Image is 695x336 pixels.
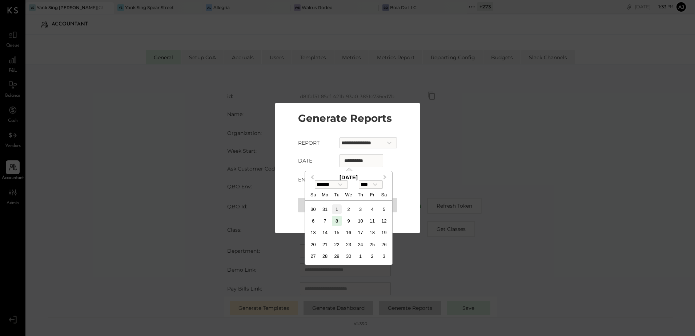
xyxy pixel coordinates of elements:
[367,204,377,214] div: Choose Friday, September 4th, 2020
[320,190,330,200] div: Monday
[367,216,377,226] div: Choose Friday, September 11th, 2020
[298,139,329,147] label: Report
[355,228,365,237] div: Choose Thursday, September 17th, 2020
[344,216,353,226] div: Choose Wednesday, September 9th, 2020
[344,190,353,200] div: Wednesday
[308,228,318,237] div: Choose Sunday, September 13th, 2020
[308,216,318,226] div: Choose Sunday, September 6th, 2020
[308,190,318,200] div: Sunday
[367,190,377,200] div: Friday
[305,171,393,265] div: Choose Date
[298,176,329,183] label: End Date
[320,216,330,226] div: Choose Monday, September 7th, 2020
[355,190,365,200] div: Thursday
[320,251,330,261] div: Choose Monday, September 28th, 2020
[307,203,390,262] div: Month September, 2020
[379,251,389,261] div: Choose Saturday, October 3rd, 2020
[379,216,389,226] div: Choose Saturday, September 12th, 2020
[379,240,389,249] div: Choose Saturday, September 26th, 2020
[320,240,330,249] div: Choose Monday, September 21st, 2020
[380,172,391,184] button: Next Month
[355,240,365,249] div: Choose Thursday, September 24th, 2020
[344,251,353,261] div: Choose Wednesday, September 30th, 2020
[344,240,353,249] div: Choose Wednesday, September 23rd, 2020
[298,198,397,212] button: Generate Reports
[308,240,318,249] div: Choose Sunday, September 20th, 2020
[355,204,365,214] div: Choose Thursday, September 3rd, 2020
[298,157,329,164] label: Date
[332,228,342,237] div: Choose Tuesday, September 15th, 2020
[367,228,377,237] div: Choose Friday, September 18th, 2020
[332,240,342,249] div: Choose Tuesday, September 22nd, 2020
[298,111,397,126] h3: Generate Reports
[332,251,342,261] div: Choose Tuesday, September 29th, 2020
[308,251,318,261] div: Choose Sunday, September 27th, 2020
[379,204,389,214] div: Choose Saturday, September 5th, 2020
[344,228,353,237] div: Choose Wednesday, September 16th, 2020
[367,240,377,249] div: Choose Friday, September 25th, 2020
[379,228,389,237] div: Choose Saturday, September 19th, 2020
[308,204,318,214] div: Choose Sunday, August 30th, 2020
[355,251,365,261] div: Choose Thursday, October 1st, 2020
[282,218,413,225] button: Cancel
[344,204,353,214] div: Choose Wednesday, September 2nd, 2020
[320,228,330,237] div: Choose Monday, September 14th, 2020
[305,174,392,180] div: [DATE]
[332,216,342,226] div: Choose Tuesday, September 8th, 2020
[332,204,342,214] div: Choose Tuesday, September 1st, 2020
[367,251,377,261] div: Choose Friday, October 2nd, 2020
[355,216,365,226] div: Choose Thursday, September 10th, 2020
[320,204,330,214] div: Choose Monday, August 31st, 2020
[379,190,389,200] div: Saturday
[332,190,342,200] div: Tuesday
[306,172,317,184] button: Previous Month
